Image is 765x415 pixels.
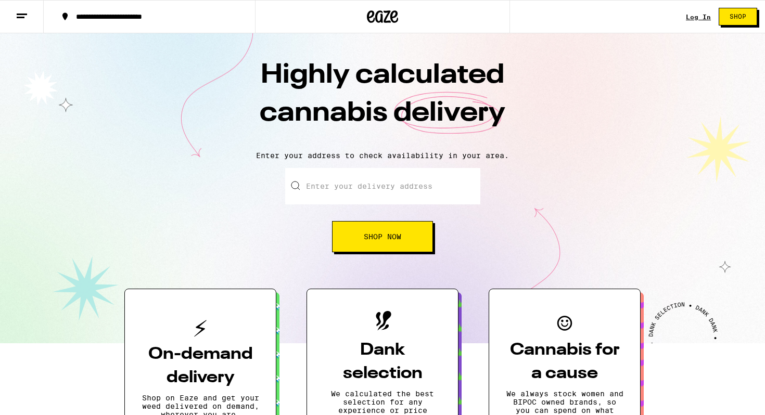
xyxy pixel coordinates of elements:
h1: Highly calculated cannabis delivery [200,57,565,143]
button: Shop [719,8,757,25]
p: Enter your address to check availability in your area. [10,151,755,160]
h3: Cannabis for a cause [506,339,623,385]
h3: On-demand delivery [142,343,259,390]
span: Shop Now [364,233,401,240]
a: Log In [686,14,711,20]
button: Shop Now [332,221,433,252]
h3: Dank selection [324,339,441,385]
a: Shop [711,8,765,25]
input: Enter your delivery address [285,168,480,204]
span: Shop [730,14,746,20]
